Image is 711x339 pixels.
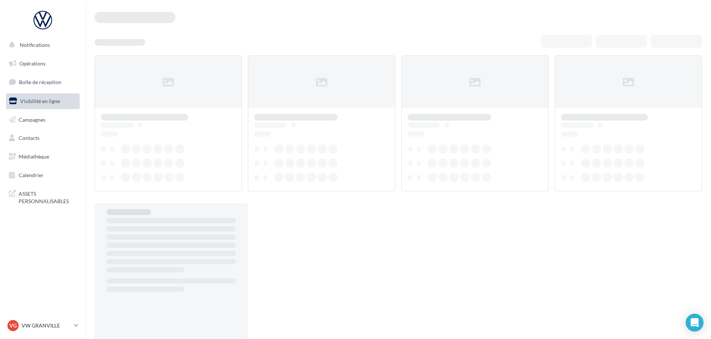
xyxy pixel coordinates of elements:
span: Opérations [19,60,45,67]
span: Contacts [19,135,39,141]
a: Calendrier [4,167,81,183]
span: ASSETS PERSONNALISABLES [19,189,77,205]
a: VG VW GRANVILLE [6,319,80,333]
span: Notifications [20,42,50,48]
button: Notifications [4,37,78,53]
a: Visibilité en ligne [4,93,81,109]
a: Campagnes [4,112,81,128]
a: Boîte de réception [4,74,81,90]
a: ASSETS PERSONNALISABLES [4,186,81,208]
a: Opérations [4,56,81,71]
div: Open Intercom Messenger [686,314,704,332]
span: Visibilité en ligne [20,98,60,104]
span: Médiathèque [19,153,49,160]
span: Calendrier [19,172,44,178]
span: VG [9,322,17,329]
span: Campagnes [19,116,45,122]
a: Contacts [4,130,81,146]
a: Médiathèque [4,149,81,164]
p: VW GRANVILLE [22,322,71,329]
span: Boîte de réception [19,79,61,85]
